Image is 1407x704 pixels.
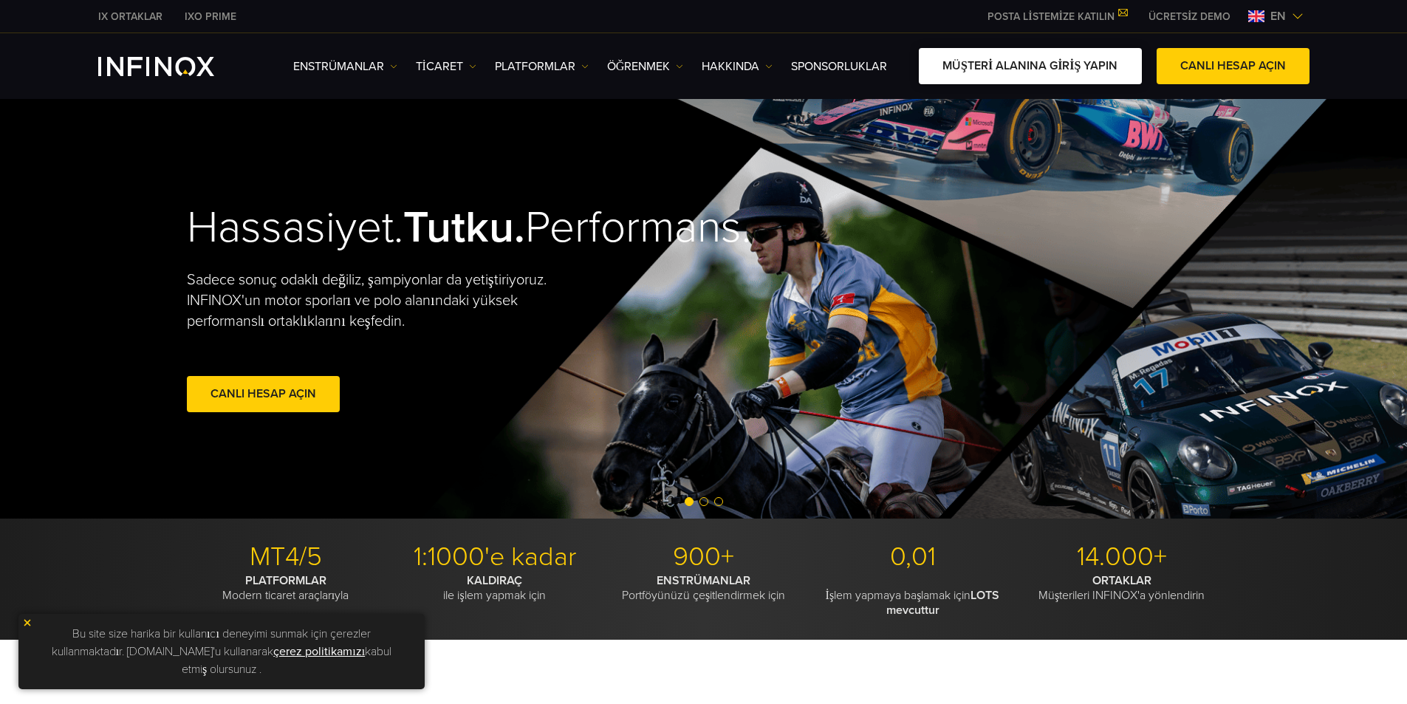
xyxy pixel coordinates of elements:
[622,588,785,603] font: Portföyünüzü çeşitlendirmek için
[495,58,589,75] a: PLATFORMLAR
[174,9,247,24] a: INFINOX
[791,59,887,74] font: SPONSORLUKLAR
[826,588,971,603] font: İşlem yapmaya başlamak için
[1038,588,1205,603] font: Müşterileri INFINOX'a yönlendirin
[222,588,349,603] font: Modern ticaret araçlarıyla
[495,59,575,74] font: PLATFORMLAR
[245,573,326,588] font: PLATFORMLAR
[791,58,887,75] a: SPONSORLUKLAR
[185,10,236,23] font: IXO PRIME
[293,58,397,75] a: Enstrümanlar
[210,386,316,401] font: Canlı Hesap Açın
[919,48,1141,84] a: MÜŞTERİ ALANINA GİRİŞ YAPIN
[416,58,476,75] a: TİCARET
[942,58,1117,73] font: MÜŞTERİ ALANINA GİRİŞ YAPIN
[1270,9,1286,24] font: en
[416,59,463,74] font: TİCARET
[443,588,545,603] font: ile işlem yapmak için
[1157,48,1310,84] a: CANLI HESAP AÇIN
[187,376,340,412] a: Canlı Hesap Açın
[607,59,671,74] font: Öğrenmek
[886,588,1000,618] font: LOTS mevcuttur
[98,57,249,76] a: INFINOX Logo
[714,497,723,506] span: 3. slayda git
[890,541,936,573] font: 0,01
[1092,573,1151,588] font: ORTAKLAR
[702,58,773,75] a: HAKKINDA
[22,618,32,628] img: sarı kapatma simgesi
[673,541,734,573] font: 900+
[87,9,174,24] a: INFINOX
[273,644,365,659] a: çerez politikamızı
[987,10,1115,23] font: POSTA LİSTEMİZE KATILIN
[98,10,162,23] font: IX ORTAKLAR
[685,497,694,506] span: 1. slayda git
[52,626,371,659] font: Bu site size harika bir kullanıcı deneyimi sunmak için çerezler kullanmaktadır. [DOMAIN_NAME]'u k...
[293,59,384,74] font: Enstrümanlar
[702,59,759,74] font: HAKKINDA
[187,271,547,330] font: Sadece sonuç odaklı değiliz, şampiyonlar da yetiştiriyoruz. INFINOX'un motor sporları ve polo ala...
[657,573,750,588] font: ENSTRÜMANLAR
[187,201,403,254] font: Hassasiyet.
[414,541,576,573] font: 1:1000'e kadar
[403,201,525,254] font: Tutku.
[1137,9,1242,24] a: INFINOX MENÜ
[525,201,751,254] font: Performans.
[250,541,322,573] font: MT4/5
[976,10,1137,23] a: POSTA LİSTEMİZE KATILIN
[1077,541,1167,573] font: 14.000+
[1180,58,1286,73] font: CANLI HESAP AÇIN
[699,497,708,506] span: 2. slayda git
[467,573,522,588] font: KALDIRAÇ
[607,58,684,75] a: Öğrenmek
[1148,10,1230,23] font: ÜCRETSİZ DEMO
